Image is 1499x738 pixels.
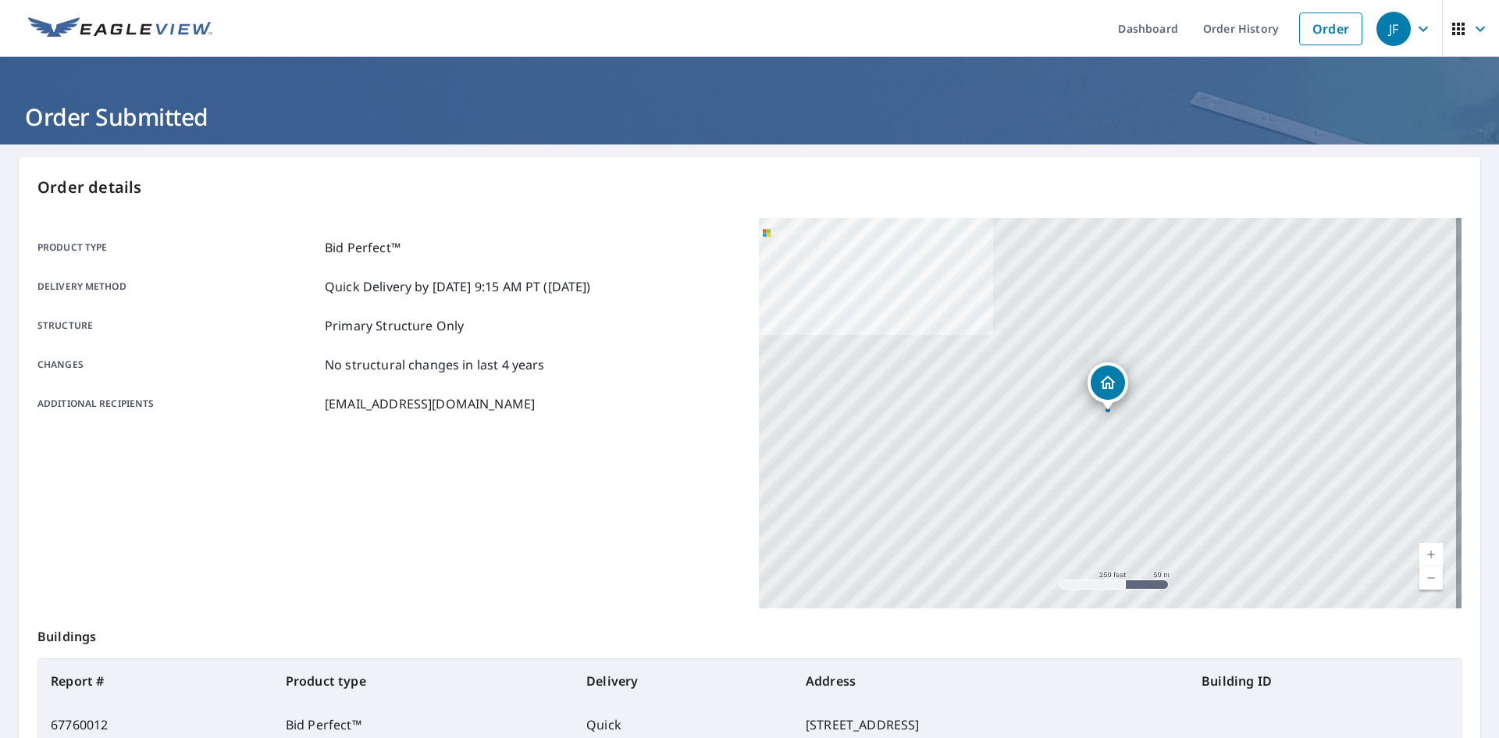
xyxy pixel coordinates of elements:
p: Primary Structure Only [325,316,464,335]
p: Additional recipients [37,394,319,413]
p: Buildings [37,608,1462,658]
p: Changes [37,355,319,374]
th: Report # [38,659,273,703]
p: Quick Delivery by [DATE] 9:15 AM PT ([DATE]) [325,277,591,296]
div: JF [1376,12,1411,46]
p: No structural changes in last 4 years [325,355,545,374]
a: Order [1299,12,1362,45]
h1: Order Submitted [19,101,1480,133]
div: Dropped pin, building 1, Residential property, 1610 S Main St Bechtelsville, PA 19505 [1088,362,1128,411]
img: EV Logo [28,17,212,41]
p: Structure [37,316,319,335]
p: Bid Perfect™ [325,238,401,257]
p: Order details [37,176,1462,199]
th: Building ID [1189,659,1461,703]
th: Product type [273,659,574,703]
th: Delivery [574,659,793,703]
th: Address [793,659,1189,703]
p: [EMAIL_ADDRESS][DOMAIN_NAME] [325,394,535,413]
p: Product type [37,238,319,257]
p: Delivery method [37,277,319,296]
a: Current Level 17, Zoom In [1419,543,1443,566]
a: Current Level 17, Zoom Out [1419,566,1443,590]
